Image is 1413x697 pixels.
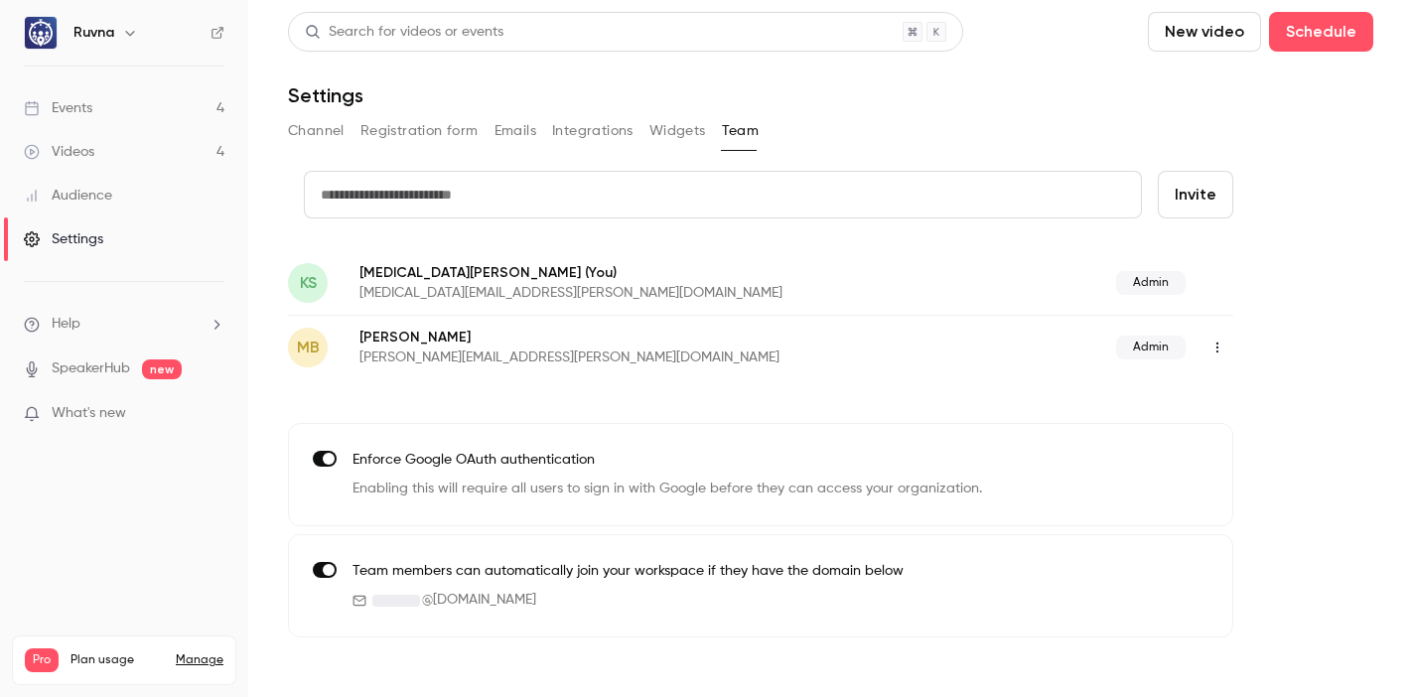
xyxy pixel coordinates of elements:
[24,186,112,206] div: Audience
[359,262,949,283] p: [MEDICAL_DATA][PERSON_NAME]
[288,115,345,147] button: Channel
[1269,12,1373,52] button: Schedule
[722,115,760,147] button: Team
[288,83,363,107] h1: Settings
[25,648,59,672] span: Pro
[581,262,617,283] span: (You)
[552,115,634,147] button: Integrations
[1148,12,1261,52] button: New video
[52,403,126,424] span: What's new
[142,359,182,379] span: new
[24,314,224,335] li: help-dropdown-opener
[353,561,904,582] p: Team members can automatically join your workspace if they have the domain below
[359,348,948,367] p: [PERSON_NAME][EMAIL_ADDRESS][PERSON_NAME][DOMAIN_NAME]
[422,590,536,611] span: @ [DOMAIN_NAME]
[359,328,948,348] p: [PERSON_NAME]
[297,336,320,359] span: MB
[24,142,94,162] div: Videos
[649,115,706,147] button: Widgets
[52,314,80,335] span: Help
[1158,171,1233,218] button: Invite
[201,405,224,423] iframe: Noticeable Trigger
[176,652,223,668] a: Manage
[300,271,317,295] span: KS
[353,450,982,471] p: Enforce Google OAuth authentication
[353,479,982,499] p: Enabling this will require all users to sign in with Google before they can access your organizat...
[495,115,536,147] button: Emails
[1116,271,1186,295] span: Admin
[73,23,114,43] h6: Ruvna
[305,22,503,43] div: Search for videos or events
[24,98,92,118] div: Events
[52,358,130,379] a: SpeakerHub
[71,652,164,668] span: Plan usage
[24,229,103,249] div: Settings
[25,17,57,49] img: Ruvna
[359,283,949,303] p: [MEDICAL_DATA][EMAIL_ADDRESS][PERSON_NAME][DOMAIN_NAME]
[360,115,479,147] button: Registration form
[1116,336,1186,359] span: Admin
